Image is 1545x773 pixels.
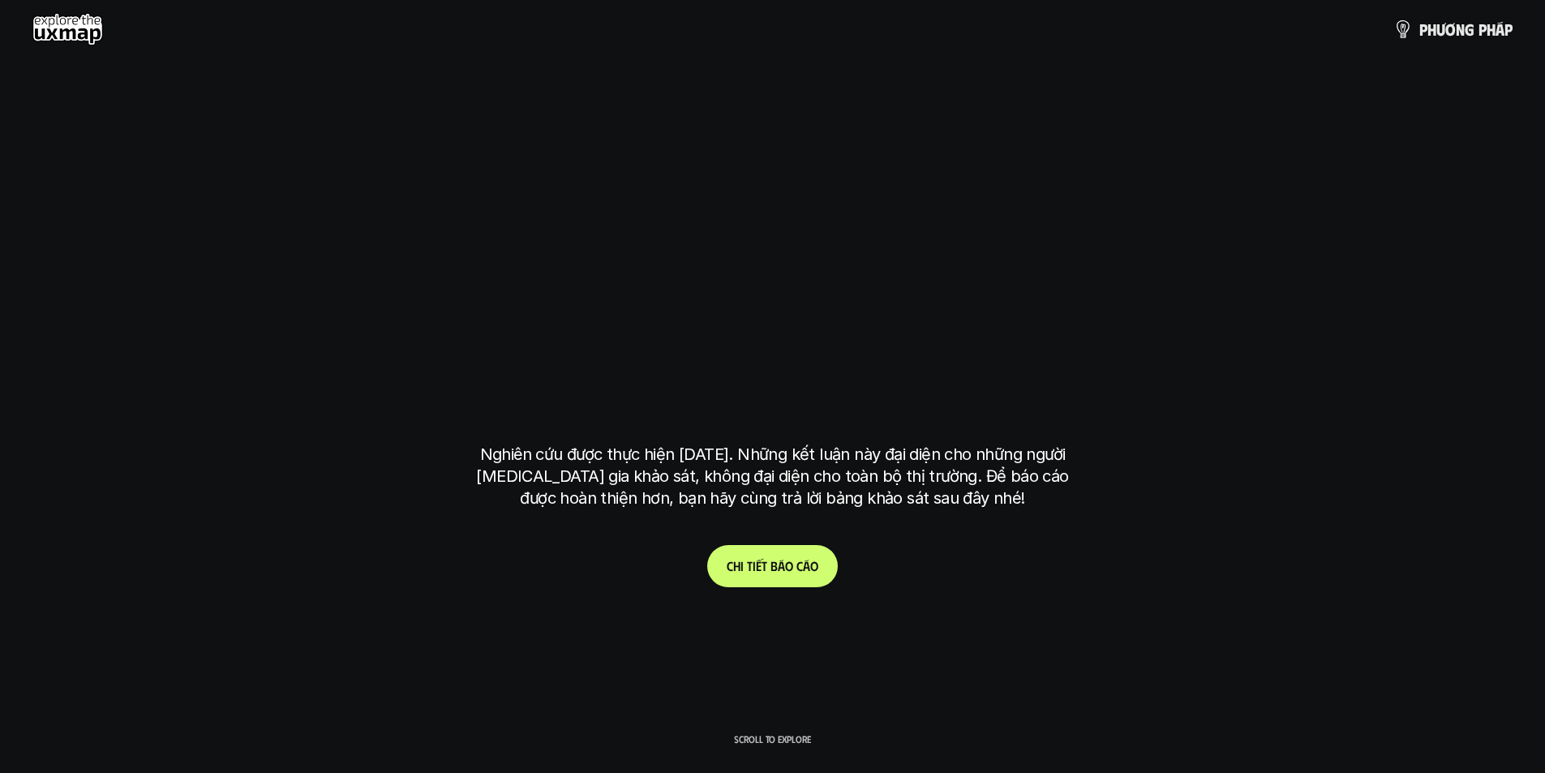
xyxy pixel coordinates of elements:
[483,353,1062,421] h1: tại [GEOGRAPHIC_DATA]
[762,558,767,573] span: t
[1465,20,1474,38] span: g
[740,558,744,573] span: i
[707,545,838,587] a: Chitiếtbáocáo
[1504,20,1513,38] span: p
[734,733,811,745] p: Scroll to explore
[1456,20,1465,38] span: n
[770,558,778,573] span: b
[1487,20,1496,38] span: h
[1419,20,1427,38] span: p
[1496,20,1504,38] span: á
[1478,20,1487,38] span: p
[810,558,818,573] span: o
[469,444,1077,509] p: Nghiên cứu được thực hiện [DATE]. Những kết luận này đại diện cho những người [MEDICAL_DATA] gia ...
[1427,20,1436,38] span: h
[1445,20,1456,38] span: ơ
[785,558,793,573] span: o
[1393,13,1513,45] a: phươngpháp
[778,558,785,573] span: á
[803,558,810,573] span: á
[753,558,756,573] span: i
[747,558,753,573] span: t
[477,225,1069,293] h1: phạm vi công việc của
[796,558,803,573] span: c
[727,558,733,573] span: C
[756,558,762,573] span: ế
[1436,20,1445,38] span: ư
[717,188,840,207] h6: Kết quả nghiên cứu
[733,558,740,573] span: h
